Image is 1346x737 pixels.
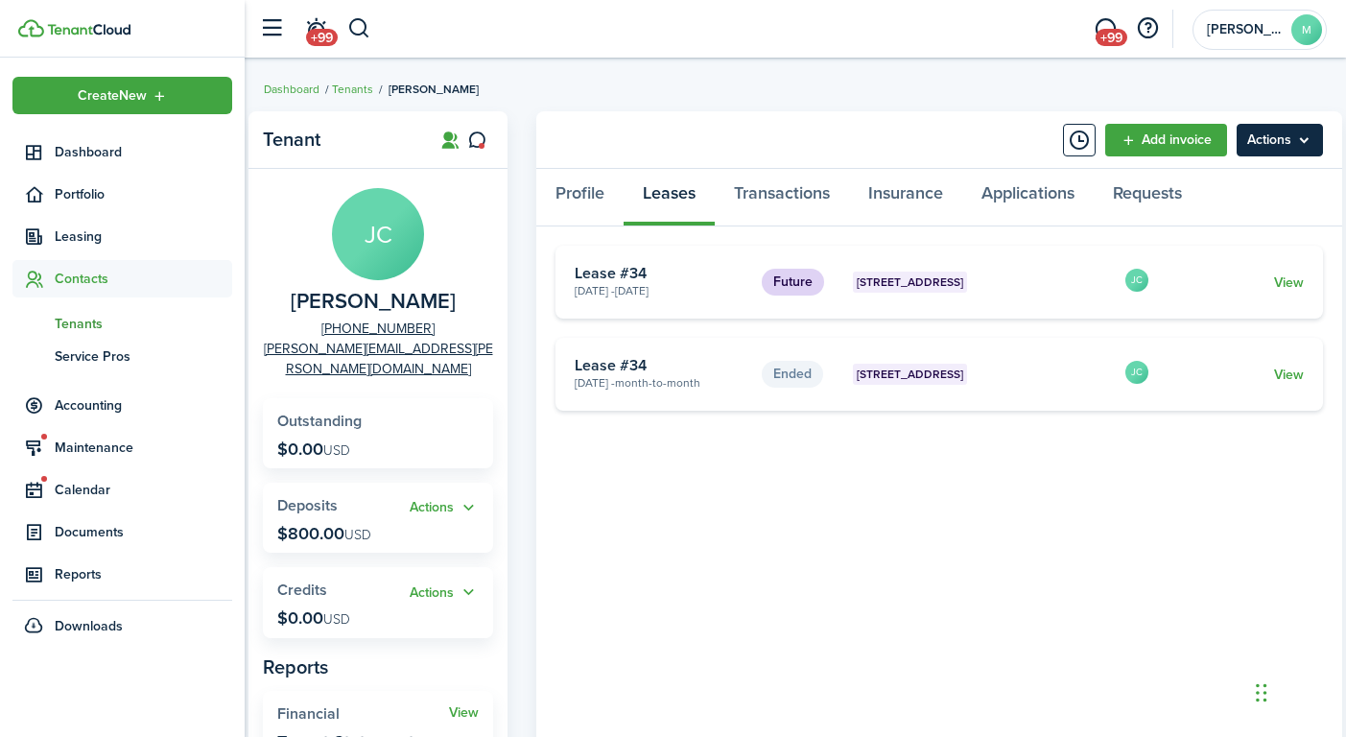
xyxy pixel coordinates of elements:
[12,77,232,114] button: Open menu
[55,314,232,334] span: Tenants
[1096,29,1127,46] span: +99
[762,269,824,296] status: Future
[55,346,232,367] span: Service Pros
[1094,169,1201,226] a: Requests
[410,582,479,604] button: Open menu
[277,410,362,432] span: Outstanding
[55,564,232,584] span: Reports
[857,366,963,383] span: [STREET_ADDRESS]
[347,12,371,45] button: Search
[263,653,493,681] panel-main-subtitle: Reports
[253,11,290,47] button: Open sidebar
[410,497,479,519] button: Actions
[78,89,147,103] span: Create New
[1105,124,1227,156] a: Add invoice
[18,19,44,37] img: TenantCloud
[277,705,449,723] widget-stats-title: Financial
[1291,14,1322,45] avatar-text: M
[1237,124,1323,156] menu-btn: Actions
[1250,645,1346,737] iframe: Chat Widget
[297,5,334,54] a: Notifications
[1207,23,1284,36] span: Marianne
[55,480,232,500] span: Calendar
[12,340,232,372] a: Service Pros
[389,81,479,98] span: [PERSON_NAME]
[849,169,962,226] a: Insurance
[575,282,747,299] card-description: [DATE] - [DATE]
[332,81,373,98] a: Tenants
[55,142,232,162] span: Dashboard
[277,608,350,628] p: $0.00
[323,440,350,461] span: USD
[332,188,424,280] avatar-text: JC
[344,525,371,545] span: USD
[321,319,435,339] a: [PHONE_NUMBER]
[449,705,479,721] a: View
[1256,664,1267,722] div: Drag
[1237,124,1323,156] button: Open menu
[12,556,232,593] a: Reports
[291,290,456,314] span: Jason Cebuhar
[55,184,232,204] span: Portfolio
[1274,365,1304,385] a: View
[536,169,624,226] a: Profile
[1063,124,1096,156] button: Timeline
[1274,273,1304,293] a: View
[615,374,700,392] span: Month-to-month
[55,395,232,416] span: Accounting
[1087,5,1123,54] a: Messaging
[323,609,350,630] span: USD
[857,273,963,291] span: [STREET_ADDRESS]
[47,24,130,36] img: TenantCloud
[575,265,747,282] card-title: Lease #34
[575,374,747,392] card-description: [DATE] -
[55,438,232,458] span: Maintenance
[306,29,338,46] span: +99
[55,269,232,289] span: Contacts
[1131,12,1164,45] button: Open resource center
[55,522,232,542] span: Documents
[12,307,232,340] a: Tenants
[762,361,823,388] status: Ended
[277,494,338,516] span: Deposits
[12,133,232,171] a: Dashboard
[55,616,123,636] span: Downloads
[410,497,479,519] button: Open menu
[263,339,493,379] a: [PERSON_NAME][EMAIL_ADDRESS][PERSON_NAME][DOMAIN_NAME]
[715,169,849,226] a: Transactions
[277,579,327,601] span: Credits
[277,524,371,543] p: $800.00
[410,582,479,604] button: Actions
[962,169,1094,226] a: Applications
[277,440,350,459] p: $0.00
[55,226,232,247] span: Leasing
[575,357,747,374] card-title: Lease #34
[263,129,416,151] panel-main-title: Tenant
[264,81,319,98] a: Dashboard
